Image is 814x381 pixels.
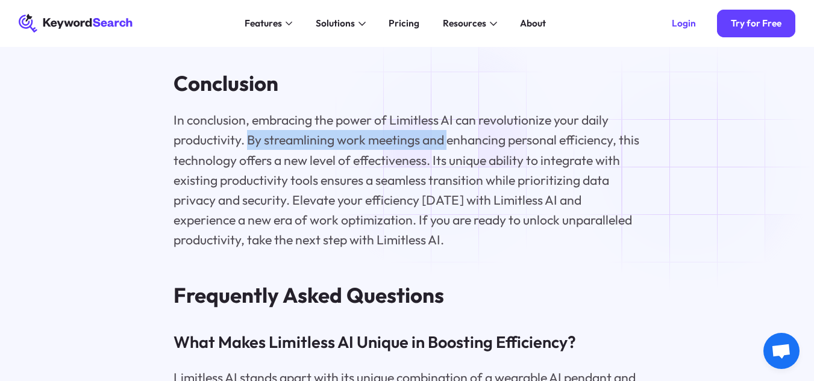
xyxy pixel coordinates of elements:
[520,16,546,30] div: About
[672,17,696,29] div: Login
[382,14,427,33] a: Pricing
[717,10,796,38] a: Try for Free
[174,110,640,250] p: In conclusion, embracing the power of Limitless AI can revolutionize your daily productivity. By ...
[513,14,553,33] a: About
[657,10,710,38] a: Login
[174,71,640,96] h2: Conclusion
[443,16,486,30] div: Resources
[174,331,640,354] h3: What Makes Limitless AI Unique in Boosting Efficiency?
[174,283,640,308] h2: Frequently Asked Questions
[245,16,282,30] div: Features
[316,16,355,30] div: Solutions
[731,17,781,29] div: Try for Free
[389,16,419,30] div: Pricing
[763,333,800,369] div: Open chat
